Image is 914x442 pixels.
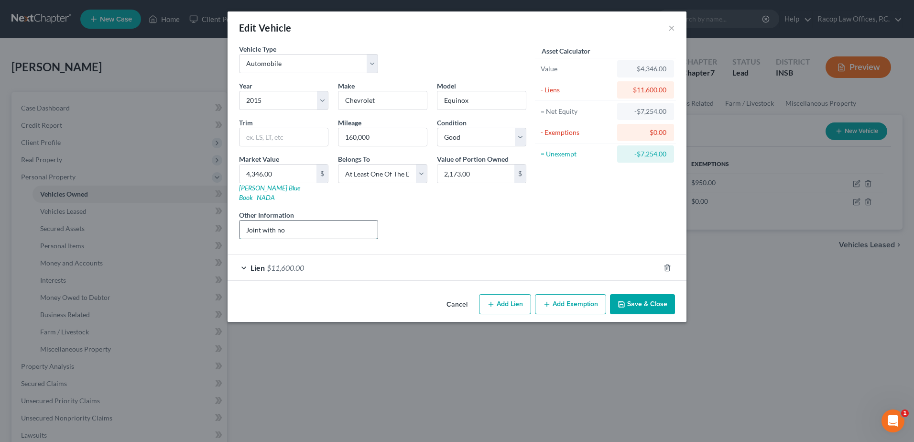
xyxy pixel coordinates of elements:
[437,118,467,128] label: Condition
[338,118,361,128] label: Mileage
[257,193,275,201] a: NADA
[541,107,613,116] div: = Net Equity
[625,85,666,95] div: $11,600.00
[437,154,509,164] label: Value of Portion Owned
[239,184,300,201] a: [PERSON_NAME] Blue Book
[668,22,675,33] button: ×
[901,409,909,417] span: 1
[437,91,526,110] input: ex. Altima
[239,165,316,183] input: 0.00
[881,409,904,432] iframe: Intercom live chat
[239,210,294,220] label: Other Information
[610,294,675,314] button: Save & Close
[625,64,666,74] div: $4,346.00
[239,221,378,239] input: (optional)
[239,154,279,164] label: Market Value
[239,118,253,128] label: Trim
[239,21,292,34] div: Edit Vehicle
[625,128,666,137] div: $0.00
[541,128,613,137] div: - Exemptions
[437,81,456,91] label: Model
[542,46,590,56] label: Asset Calculator
[541,85,613,95] div: - Liens
[338,128,427,146] input: --
[316,165,328,183] div: $
[541,149,613,159] div: = Unexempt
[514,165,526,183] div: $
[439,295,475,314] button: Cancel
[541,64,613,74] div: Value
[625,149,666,159] div: -$7,254.00
[625,107,666,116] div: -$7,254.00
[239,81,252,91] label: Year
[239,44,276,54] label: Vehicle Type
[535,294,606,314] button: Add Exemption
[239,128,328,146] input: ex. LS, LT, etc
[250,263,265,272] span: Lien
[267,263,304,272] span: $11,600.00
[437,165,514,183] input: 0.00
[338,155,370,163] span: Belongs To
[338,82,355,90] span: Make
[338,91,427,110] input: ex. Nissan
[479,294,531,314] button: Add Lien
